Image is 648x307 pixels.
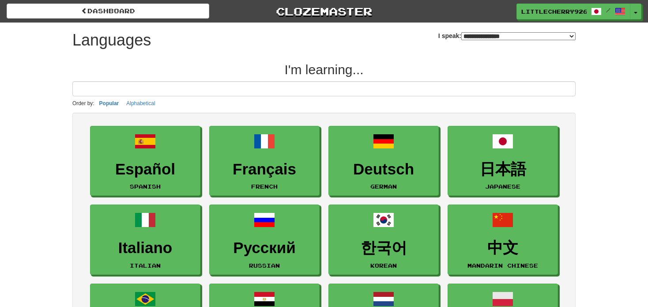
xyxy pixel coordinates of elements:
[333,161,434,178] h3: Deutsch
[72,62,576,77] h2: I'm learning...
[214,161,315,178] h3: Français
[452,239,553,257] h3: 中文
[249,262,280,269] small: Russian
[251,183,278,190] small: French
[370,262,397,269] small: Korean
[606,7,610,13] span: /
[209,126,320,196] a: FrançaisFrench
[72,31,151,49] h1: Languages
[90,126,200,196] a: EspañolSpanish
[448,126,558,196] a: 日本語Japanese
[328,126,439,196] a: DeutschGerman
[461,32,576,40] select: I speak:
[370,183,397,190] small: German
[448,205,558,275] a: 中文Mandarin Chinese
[516,4,630,19] a: LittleCherry9267 /
[72,100,94,106] small: Order by:
[214,239,315,257] h3: Русский
[222,4,425,19] a: Clozemaster
[485,183,520,190] small: Japanese
[95,161,196,178] h3: Español
[521,8,587,15] span: LittleCherry9267
[130,183,161,190] small: Spanish
[209,205,320,275] a: РусскийRussian
[452,161,553,178] h3: 日本語
[97,99,122,108] button: Popular
[328,205,439,275] a: 한국어Korean
[90,205,200,275] a: ItalianoItalian
[95,239,196,257] h3: Italiano
[124,99,158,108] button: Alphabetical
[467,262,538,269] small: Mandarin Chinese
[7,4,209,19] a: dashboard
[130,262,161,269] small: Italian
[333,239,434,257] h3: 한국어
[438,31,576,40] label: I speak:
